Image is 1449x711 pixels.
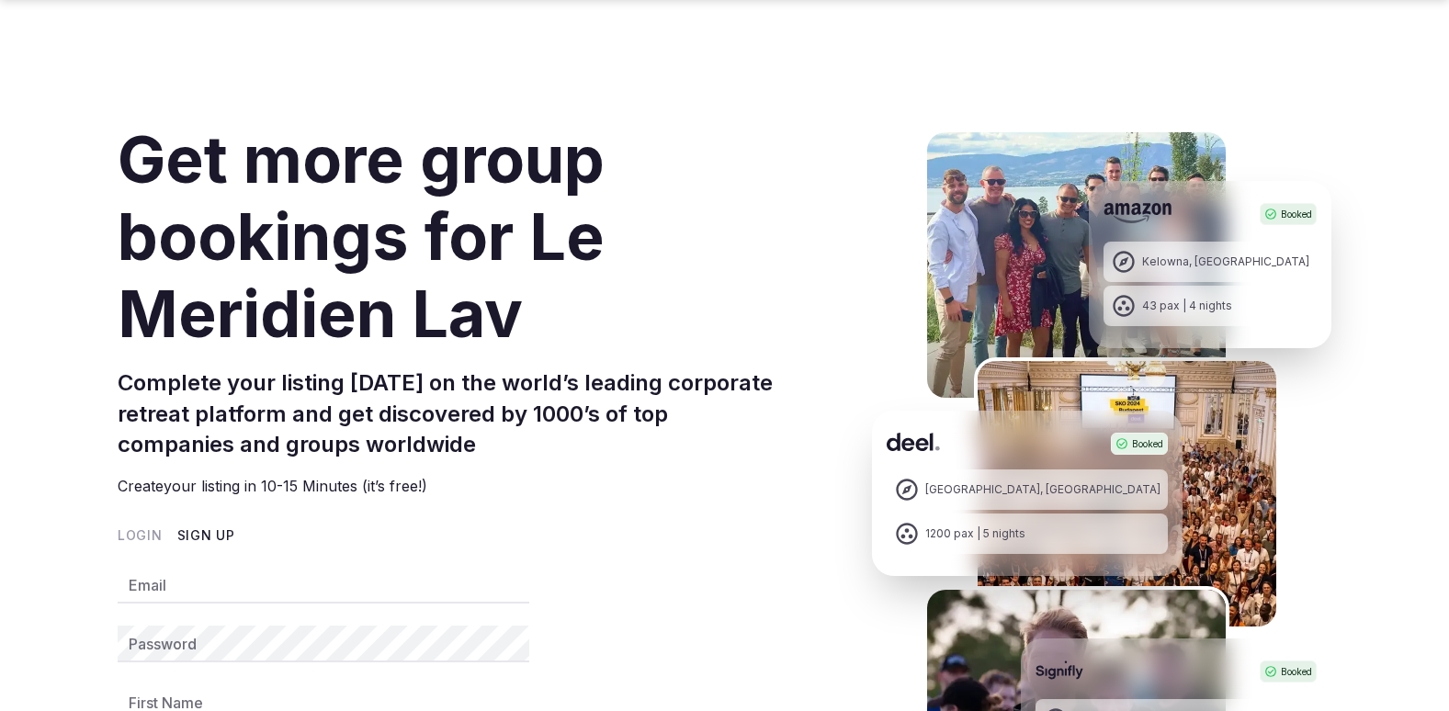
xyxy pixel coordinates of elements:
[1260,660,1317,683] div: Booked
[1142,299,1232,314] div: 43 pax | 4 nights
[1260,203,1317,225] div: Booked
[118,367,790,460] h2: Complete your listing [DATE] on the world’s leading corporate retreat platform and get discovered...
[118,475,790,497] p: Create your listing in 10-15 Minutes (it’s free!)
[974,357,1280,630] img: Deel Spain Retreat
[925,526,1025,542] div: 1200 pax | 5 nights
[118,121,790,353] h1: Get more group bookings for Le Meridien Lav
[118,526,163,545] button: Login
[923,129,1229,401] img: Amazon Kelowna Retreat
[177,526,235,545] button: Sign Up
[925,482,1160,498] div: [GEOGRAPHIC_DATA], [GEOGRAPHIC_DATA]
[1111,433,1168,455] div: Booked
[1142,254,1309,270] div: Kelowna, [GEOGRAPHIC_DATA]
